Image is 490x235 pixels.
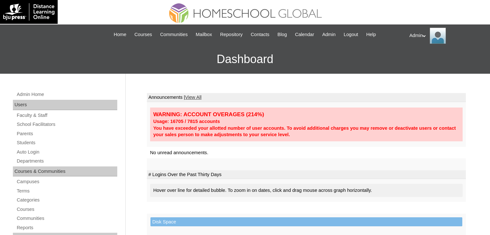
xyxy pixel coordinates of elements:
[251,31,269,38] span: Contacts
[344,31,358,38] span: Logout
[274,31,290,38] a: Blog
[114,31,126,38] span: Home
[3,45,487,74] h3: Dashboard
[13,166,117,177] div: Courses & Communities
[160,31,188,38] span: Communities
[131,31,155,38] a: Courses
[16,224,117,232] a: Reports
[110,31,130,38] a: Home
[16,205,117,213] a: Courses
[147,147,466,159] td: No unread announcements.
[409,28,484,44] div: Admin
[193,31,216,38] a: Mailbox
[247,31,273,38] a: Contacts
[16,111,117,119] a: Faculty & Staff
[322,31,336,38] span: Admin
[277,31,287,38] span: Blog
[153,119,220,124] strong: Usage: 16705 / 7815 accounts
[217,31,246,38] a: Repository
[16,196,117,204] a: Categories
[319,31,339,38] a: Admin
[153,111,459,118] div: WARNING: ACCOUNT OVERAGES (214%)
[16,214,117,222] a: Communities
[134,31,152,38] span: Courses
[16,187,117,195] a: Terms
[16,178,117,186] a: Campuses
[295,31,314,38] span: Calendar
[150,184,463,197] div: Hover over line for detailed bubble. To zoom in on dates, click and drag mouse across graph horiz...
[16,148,117,156] a: Auto Login
[3,3,54,21] img: logo-white.png
[366,31,376,38] span: Help
[185,95,201,100] a: View All
[196,31,212,38] span: Mailbox
[220,31,243,38] span: Repository
[13,100,117,110] div: Users
[341,31,361,38] a: Logout
[16,130,117,138] a: Parents
[292,31,317,38] a: Calendar
[157,31,191,38] a: Communities
[430,28,446,44] img: Admin Homeschool Global
[16,139,117,147] a: Students
[16,157,117,165] a: Departments
[363,31,379,38] a: Help
[147,93,466,102] td: Announcements |
[147,170,466,179] td: # Logins Over the Past Thirty Days
[150,217,462,227] td: Disk Space
[153,125,459,138] div: You have exceeded your allotted number of user accounts. To avoid additional charges you may remo...
[16,120,117,128] a: School Facilitators
[16,90,117,99] a: Admin Home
